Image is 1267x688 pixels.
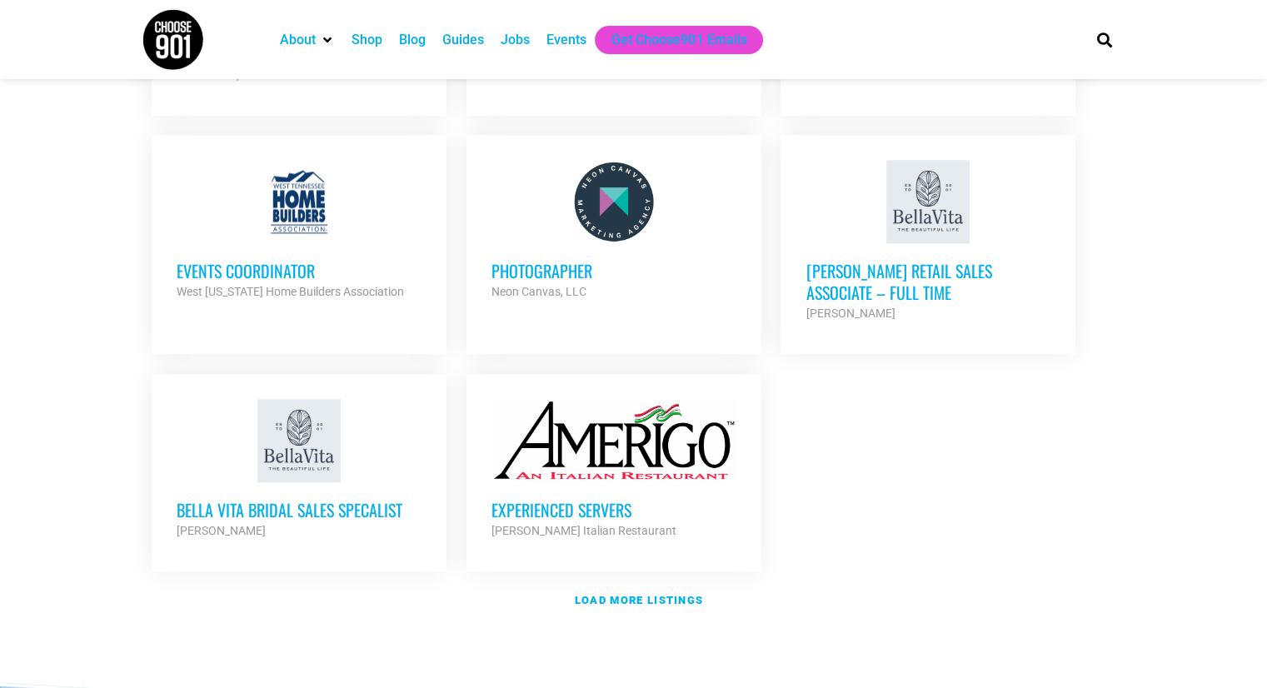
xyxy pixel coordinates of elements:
[177,524,266,537] strong: [PERSON_NAME]
[152,374,446,566] a: Bella Vita Bridal Sales Specalist [PERSON_NAME]
[781,135,1075,348] a: [PERSON_NAME] Retail Sales Associate – Full Time [PERSON_NAME]
[491,499,736,521] h3: Experienced Servers
[177,499,422,521] h3: Bella Vita Bridal Sales Specalist
[177,260,422,282] h3: Events Coordinator
[272,26,343,54] div: About
[280,30,316,50] a: About
[575,594,703,606] strong: Load more listings
[177,285,404,298] strong: West [US_STATE] Home Builders Association
[442,30,484,50] a: Guides
[352,30,382,50] a: Shop
[1090,26,1118,53] div: Search
[491,260,736,282] h3: Photographer
[806,307,895,320] strong: [PERSON_NAME]
[491,285,586,298] strong: Neon Canvas, LLC
[546,30,586,50] a: Events
[806,260,1050,303] h3: [PERSON_NAME] Retail Sales Associate – Full Time
[491,524,676,537] strong: [PERSON_NAME] Italian Restaurant
[177,48,368,82] strong: The [PERSON_NAME] Cardiovascular Foundation, Inc.
[152,135,446,327] a: Events Coordinator West [US_STATE] Home Builders Association
[611,30,746,50] a: Get Choose901 Emails
[399,30,426,50] a: Blog
[466,374,761,566] a: Experienced Servers [PERSON_NAME] Italian Restaurant
[272,26,1068,54] nav: Main nav
[466,135,761,327] a: Photographer Neon Canvas, LLC
[142,581,1125,620] a: Load more listings
[501,30,530,50] a: Jobs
